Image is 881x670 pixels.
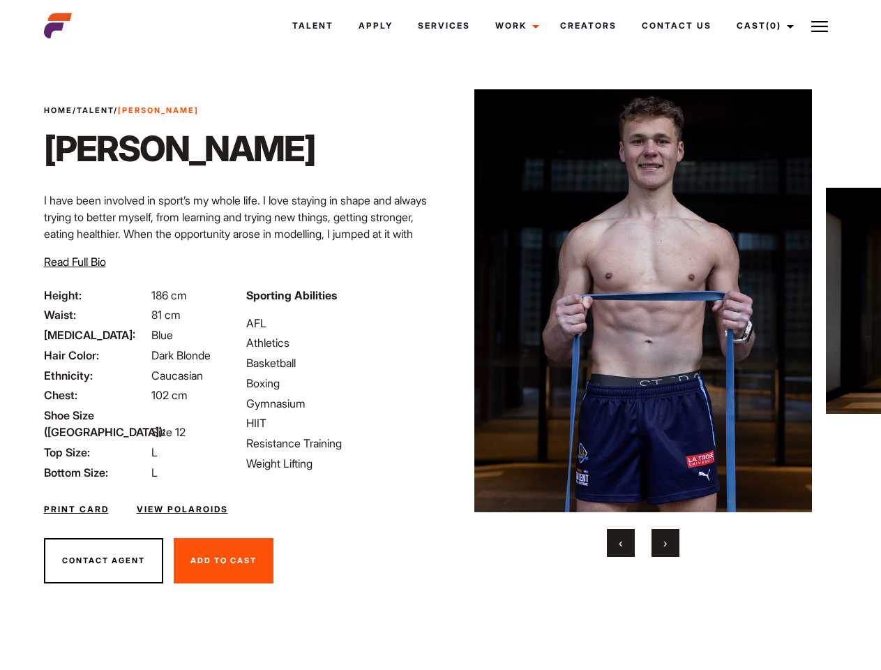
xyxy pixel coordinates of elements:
[151,348,211,362] span: Dark Blonde
[246,288,337,302] strong: Sporting Abilities
[44,12,72,40] img: cropped-aefm-brand-fav-22-square.png
[44,464,149,481] span: Bottom Size:
[811,18,828,35] img: Burger icon
[44,306,149,323] span: Waist:
[174,538,273,584] button: Add To Cast
[151,466,158,479] span: L
[246,455,432,472] li: Weight Lifting
[151,288,187,302] span: 186 cm
[724,7,802,45] a: Cast(0)
[619,536,622,550] span: Previous
[44,287,149,304] span: Height:
[44,407,149,440] span: Shoe Size ([GEOGRAPHIC_DATA]):
[44,387,149,403] span: Chest:
[44,253,106,270] button: Read Full Bio
[44,255,106,269] span: Read Full Bio
[246,415,432,431] li: HIIT
[77,105,114,115] a: Talent
[44,503,109,516] a: Print Card
[629,7,724,45] a: Contact Us
[548,7,629,45] a: Creators
[246,355,432,371] li: Basketball
[405,7,483,45] a: Services
[151,368,203,382] span: Caucasian
[346,7,405,45] a: Apply
[246,395,432,412] li: Gymnasium
[190,556,257,565] span: Add To Cast
[44,444,149,461] span: Top Size:
[246,334,432,351] li: Athletics
[44,128,315,170] h1: [PERSON_NAME]
[151,425,186,439] span: Size 12
[151,308,181,322] span: 81 cm
[663,536,667,550] span: Next
[151,328,173,342] span: Blue
[44,105,199,117] span: / /
[44,327,149,343] span: [MEDICAL_DATA]:
[246,435,432,452] li: Resistance Training
[44,105,73,115] a: Home
[280,7,346,45] a: Talent
[246,375,432,392] li: Boxing
[246,315,432,332] li: AFL
[483,7,548,45] a: Work
[766,20,781,31] span: (0)
[44,347,149,364] span: Hair Color:
[137,503,228,516] a: View Polaroids
[118,105,199,115] strong: [PERSON_NAME]
[44,367,149,384] span: Ethnicity:
[151,388,188,402] span: 102 cm
[44,192,432,326] p: I have been involved in sport’s my whole life. I love staying in shape and always trying to bette...
[44,538,163,584] button: Contact Agent
[151,445,158,459] span: L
